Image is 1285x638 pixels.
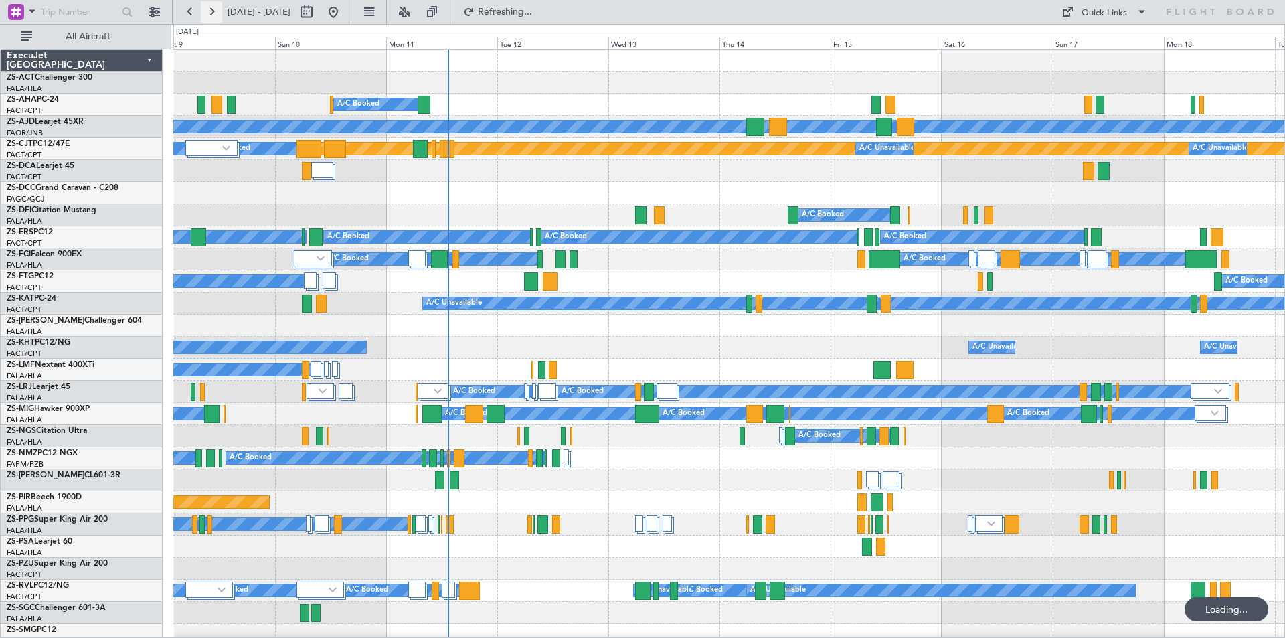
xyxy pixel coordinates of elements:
[7,106,41,116] a: FACT/CPT
[904,249,946,269] div: A/C Booked
[1185,597,1268,621] div: Loading...
[7,449,78,457] a: ZS-NMZPC12 NGX
[7,548,42,558] a: FALA/HLA
[176,27,199,38] div: [DATE]
[859,139,915,159] div: A/C Unavailable
[7,626,56,634] a: ZS-SMGPC12
[7,626,37,634] span: ZS-SMG
[7,503,42,513] a: FALA/HLA
[7,515,108,524] a: ZS-PPGSuper King Air 200
[445,404,487,424] div: A/C Booked
[1225,271,1268,291] div: A/C Booked
[1007,404,1049,424] div: A/C Booked
[7,118,84,126] a: ZS-AJDLearjet 45XR
[7,272,54,281] a: ZS-FTGPC12
[637,580,693,601] div: A/C Unavailable
[222,145,230,151] img: arrow-gray.svg
[317,256,325,261] img: arrow-gray.svg
[453,382,495,402] div: A/C Booked
[7,194,44,204] a: FAGC/GCJ
[497,37,608,49] div: Tue 12
[7,96,37,104] span: ZS-AHA
[426,293,482,313] div: A/C Unavailable
[230,448,272,468] div: A/C Booked
[1053,37,1164,49] div: Sun 17
[7,283,41,293] a: FACT/CPT
[7,317,84,325] span: ZS-[PERSON_NAME]
[7,383,32,391] span: ZS-LRJ
[7,405,90,413] a: ZS-MIGHawker 900XP
[7,515,34,524] span: ZS-PPG
[7,317,142,325] a: ZS-[PERSON_NAME]Challenger 604
[7,118,35,126] span: ZS-AJD
[7,349,41,359] a: FACT/CPT
[7,339,35,347] span: ZS-KHT
[7,74,92,82] a: ZS-ACTChallenger 300
[7,582,33,590] span: ZS-RVL
[7,493,82,501] a: ZS-PIRBeech 1900D
[15,26,145,48] button: All Aircraft
[7,206,31,214] span: ZS-DFI
[7,361,94,369] a: ZS-LMFNextant 400XTi
[7,393,42,403] a: FALA/HLA
[608,37,719,49] div: Wed 13
[1193,139,1248,159] div: A/C Unavailable
[562,382,604,402] div: A/C Booked
[275,37,386,49] div: Sun 10
[7,172,41,182] a: FACT/CPT
[7,327,42,337] a: FALA/HLA
[7,162,74,170] a: ZS-DCALearjet 45
[884,227,926,247] div: A/C Booked
[7,206,96,214] a: ZS-DFICitation Mustang
[7,140,33,148] span: ZS-CJT
[7,415,42,425] a: FALA/HLA
[7,371,42,381] a: FALA/HLA
[327,227,369,247] div: A/C Booked
[7,74,35,82] span: ZS-ACT
[7,427,87,435] a: ZS-NGSCitation Ultra
[163,37,274,49] div: Sat 9
[7,272,34,281] span: ZS-FTG
[7,405,34,413] span: ZS-MIG
[7,140,70,148] a: ZS-CJTPC12/47E
[7,128,43,138] a: FAOR/JNB
[831,37,942,49] div: Fri 15
[802,205,844,225] div: A/C Booked
[7,295,56,303] a: ZS-KATPC-24
[545,227,587,247] div: A/C Booked
[457,1,537,23] button: Refreshing...
[319,388,327,394] img: arrow-gray.svg
[7,96,59,104] a: ZS-AHAPC-24
[7,162,36,170] span: ZS-DCA
[7,582,69,590] a: ZS-RVLPC12/NG
[7,526,42,536] a: FALA/HLA
[972,337,1028,357] div: A/C Unavailable
[7,427,36,435] span: ZS-NGS
[7,305,41,315] a: FACT/CPT
[7,493,31,501] span: ZS-PIR
[1211,410,1219,416] img: arrow-gray.svg
[7,570,41,580] a: FACT/CPT
[7,184,35,192] span: ZS-DCC
[7,471,120,479] a: ZS-[PERSON_NAME]CL601-3R
[7,560,34,568] span: ZS-PZU
[337,94,379,114] div: A/C Booked
[7,84,42,94] a: FALA/HLA
[942,37,1053,49] div: Sat 16
[7,560,108,568] a: ZS-PZUSuper King Air 200
[7,471,84,479] span: ZS-[PERSON_NAME]
[7,216,42,226] a: FALA/HLA
[663,404,705,424] div: A/C Booked
[7,250,31,258] span: ZS-FCI
[7,449,37,457] span: ZS-NMZ
[434,388,442,394] img: arrow-gray.svg
[7,250,82,258] a: ZS-FCIFalcon 900EX
[346,580,388,601] div: A/C Booked
[7,260,42,270] a: FALA/HLA
[7,339,70,347] a: ZS-KHTPC12/NG
[7,437,42,447] a: FALA/HLA
[7,184,118,192] a: ZS-DCCGrand Caravan - C208
[7,228,33,236] span: ZS-ERS
[7,150,41,160] a: FACT/CPT
[750,580,806,601] div: A/C Unavailable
